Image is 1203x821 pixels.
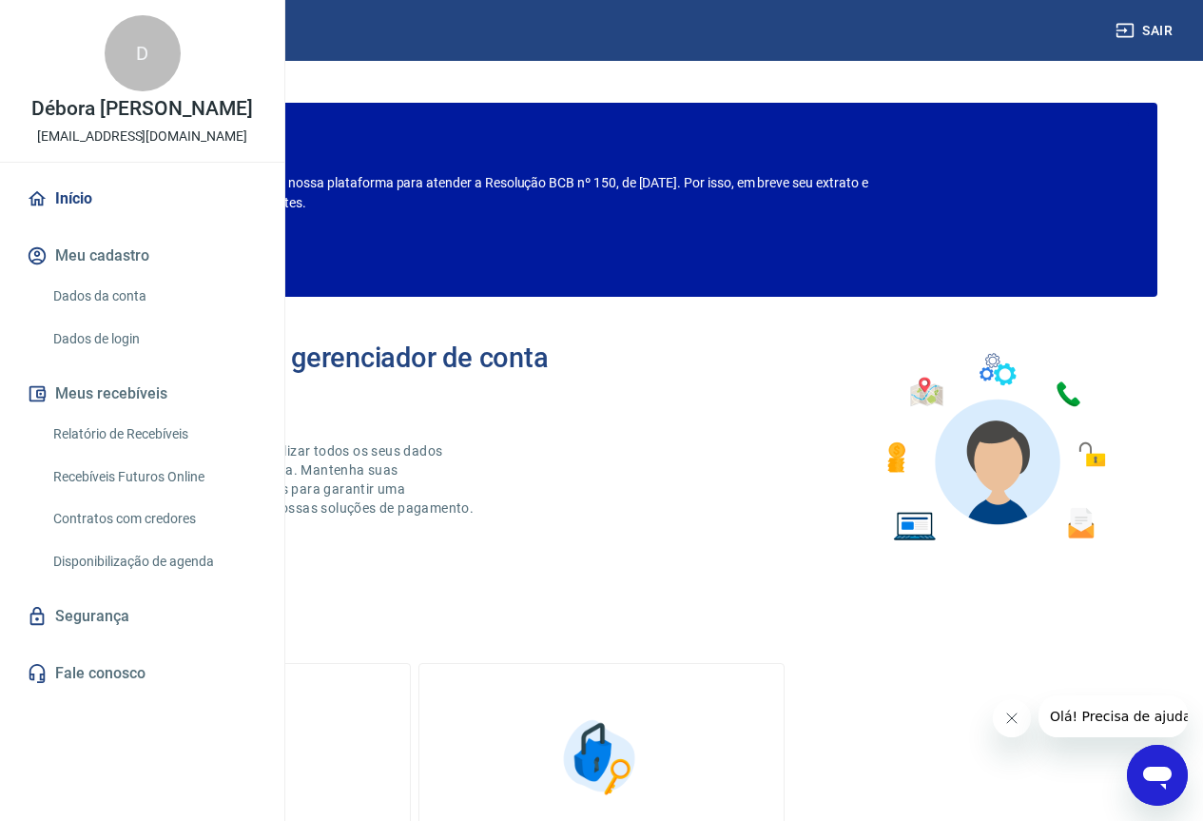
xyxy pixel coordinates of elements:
[84,342,602,403] h2: Bem-vindo(a) ao gerenciador de conta Vindi
[46,542,262,581] a: Disponibilização de agenda
[31,99,252,119] p: Débora [PERSON_NAME]
[1112,13,1180,49] button: Sair
[11,13,160,29] span: Olá! Precisa de ajuda?
[23,653,262,694] a: Fale conosco
[23,178,262,220] a: Início
[46,499,262,538] a: Contratos com credores
[46,621,1157,640] h5: O que deseja fazer hoje?
[37,127,247,147] p: [EMAIL_ADDRESS][DOMAIN_NAME]
[46,458,262,497] a: Recebíveis Futuros Online
[1127,745,1188,806] iframe: Botão para abrir a janela de mensagens
[23,373,262,415] button: Meus recebíveis
[46,415,262,454] a: Relatório de Recebíveis
[74,173,918,213] p: Estamos realizando adequações em nossa plataforma para atender a Resolução BCB nº 150, de [DATE]....
[553,710,649,805] img: Segurança
[46,320,262,359] a: Dados de login
[23,596,262,637] a: Segurança
[1038,695,1188,737] iframe: Mensagem da empresa
[870,342,1119,553] img: Imagem de um avatar masculino com diversos icones exemplificando as funcionalidades do gerenciado...
[46,277,262,316] a: Dados da conta
[993,699,1031,737] iframe: Fechar mensagem
[105,15,181,91] div: D
[23,235,262,277] button: Meu cadastro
